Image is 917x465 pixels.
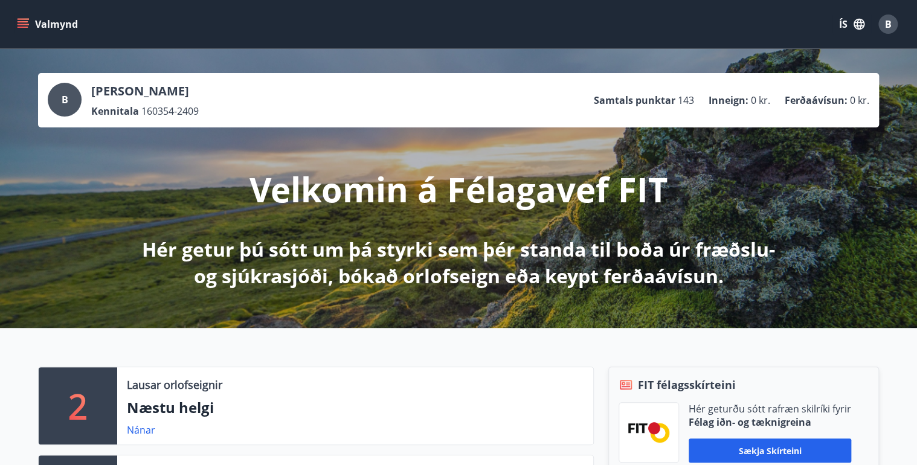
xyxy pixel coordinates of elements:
[751,94,770,107] span: 0 kr.
[249,166,668,212] p: Velkomin á Félagavef FIT
[141,104,199,118] span: 160354-2409
[628,422,669,442] img: FPQVkF9lTnNbbaRSFyT17YYeljoOGk5m51IhT0bO.png
[91,104,139,118] p: Kennitala
[850,94,869,107] span: 0 kr.
[832,13,871,35] button: ÍS
[689,438,851,463] button: Sækja skírteini
[14,13,83,35] button: menu
[709,94,748,107] p: Inneign :
[689,402,851,415] p: Hér geturðu sótt rafræn skilríki fyrir
[594,94,675,107] p: Samtals punktar
[885,18,892,31] span: B
[689,415,851,429] p: Félag iðn- og tæknigreina
[127,377,222,393] p: Lausar orlofseignir
[62,93,68,106] span: B
[68,383,88,429] p: 2
[127,397,584,418] p: Næstu helgi
[638,377,736,393] span: FIT félagsskírteini
[678,94,694,107] span: 143
[91,83,199,100] p: [PERSON_NAME]
[874,10,903,39] button: B
[785,94,848,107] p: Ferðaávísun :
[127,423,155,437] a: Nánar
[140,236,777,289] p: Hér getur þú sótt um þá styrki sem þér standa til boða úr fræðslu- og sjúkrasjóði, bókað orlofsei...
